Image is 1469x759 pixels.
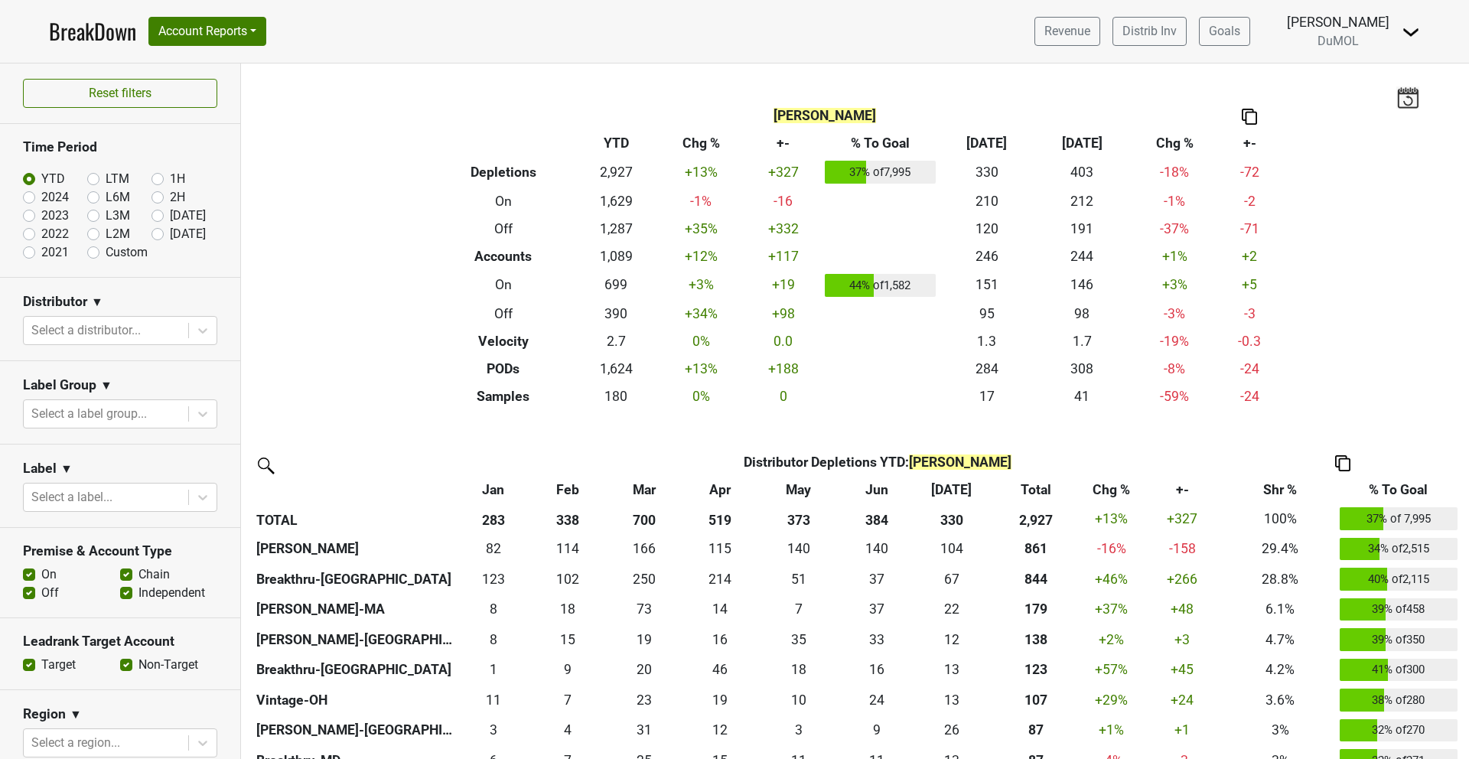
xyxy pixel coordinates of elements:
[914,564,989,594] td: 66.671
[656,270,746,301] td: +3 %
[456,476,530,503] th: Jan: activate to sort column ascending
[656,327,746,355] td: 0 %
[534,630,601,650] div: 15
[757,534,840,565] td: 140.333
[609,690,679,710] div: 23
[686,690,754,710] div: 19
[252,624,456,655] th: [PERSON_NAME]-[GEOGRAPHIC_DATA]
[252,534,456,565] th: [PERSON_NAME]
[918,569,985,589] div: 67
[1083,655,1139,686] td: +57 %
[170,188,185,207] label: 2H
[939,215,1034,243] td: 120
[456,685,530,715] td: 10.83
[431,157,576,187] th: Depletions
[576,383,656,410] td: 180
[170,207,206,225] label: [DATE]
[1402,23,1420,41] img: Dropdown Menu
[1220,187,1280,215] td: -2
[746,327,822,355] td: 0.0
[992,720,1080,740] div: 87
[609,539,679,559] div: 166
[460,660,527,679] div: 1
[431,355,576,383] th: PODs
[840,503,914,534] th: 384
[761,539,835,559] div: 140
[1083,685,1139,715] td: +29 %
[1225,503,1336,534] td: 100%
[456,503,530,534] th: 283
[1034,187,1130,215] td: 212
[576,129,656,157] th: YTD
[138,565,170,584] label: Chain
[757,685,840,715] td: 9.85
[534,720,601,740] div: 4
[576,187,656,215] td: 1,629
[534,539,601,559] div: 114
[605,503,683,534] th: 700
[460,630,527,650] div: 8
[456,564,530,594] td: 122.51
[605,624,683,655] td: 18.52
[252,452,277,477] img: filter
[138,584,205,602] label: Independent
[41,225,69,243] label: 2022
[1225,655,1336,686] td: 4.2%
[1143,599,1221,619] div: +48
[106,170,129,188] label: LTM
[1143,660,1221,679] div: +45
[1034,270,1130,301] td: 146
[41,584,59,602] label: Off
[757,564,840,594] td: 51.335
[41,170,65,188] label: YTD
[1143,569,1221,589] div: +266
[605,655,683,686] td: 20
[918,690,985,710] div: 13
[1225,564,1336,594] td: 28.8%
[431,383,576,410] th: Samples
[576,270,656,301] td: 699
[530,685,604,715] td: 7.34
[686,569,754,589] div: 214
[686,660,754,679] div: 46
[605,685,683,715] td: 23.01
[252,715,456,746] th: [PERSON_NAME]-[GEOGRAPHIC_DATA]
[23,79,217,108] button: Reset filters
[989,715,1083,746] th: 87.312
[605,476,683,503] th: Mar: activate to sort column ascending
[989,564,1083,594] th: 844.346
[992,599,1080,619] div: 179
[821,129,939,157] th: % To Goal
[939,355,1034,383] td: 284
[576,157,656,187] td: 2,927
[252,685,456,715] th: Vintage-OH
[1034,383,1130,410] td: 41
[746,129,822,157] th: +-
[656,355,746,383] td: +13 %
[1225,685,1336,715] td: 3.6%
[49,15,136,47] a: BreakDown
[774,108,876,123] span: [PERSON_NAME]
[1220,129,1280,157] th: +-
[746,215,822,243] td: +332
[1143,720,1221,740] div: +1
[1034,327,1130,355] td: 1.7
[1130,129,1220,157] th: Chg %
[1220,355,1280,383] td: -24
[1225,715,1336,746] td: 3%
[939,129,1034,157] th: [DATE]
[41,565,57,584] label: On
[1225,594,1336,625] td: 6.1%
[576,327,656,355] td: 2.7
[530,448,1224,476] th: Distributor Depletions YTD :
[534,660,601,679] div: 9
[918,660,985,679] div: 13
[1199,17,1250,46] a: Goals
[682,594,757,625] td: 14.333
[939,187,1034,215] td: 210
[1112,17,1187,46] a: Distrib Inv
[605,715,683,746] td: 30.832
[682,503,757,534] th: 519
[992,569,1080,589] div: 844
[609,720,679,740] div: 31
